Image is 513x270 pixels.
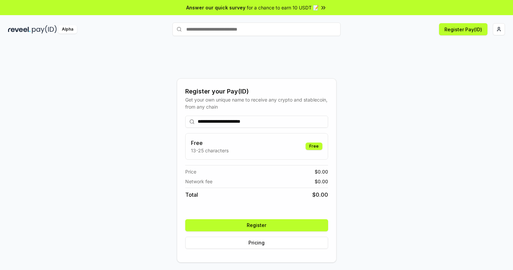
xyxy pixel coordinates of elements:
[58,25,77,34] div: Alpha
[247,4,319,11] span: for a chance to earn 10 USDT 📝
[185,96,328,110] div: Get your own unique name to receive any crypto and stablecoin, from any chain
[306,143,322,150] div: Free
[315,168,328,175] span: $ 0.00
[312,191,328,199] span: $ 0.00
[315,178,328,185] span: $ 0.00
[191,147,229,154] p: 13-25 characters
[185,87,328,96] div: Register your Pay(ID)
[185,168,196,175] span: Price
[185,237,328,249] button: Pricing
[186,4,245,11] span: Answer our quick survey
[185,178,212,185] span: Network fee
[439,23,487,35] button: Register Pay(ID)
[32,25,57,34] img: pay_id
[8,25,31,34] img: reveel_dark
[185,219,328,231] button: Register
[185,191,198,199] span: Total
[191,139,229,147] h3: Free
